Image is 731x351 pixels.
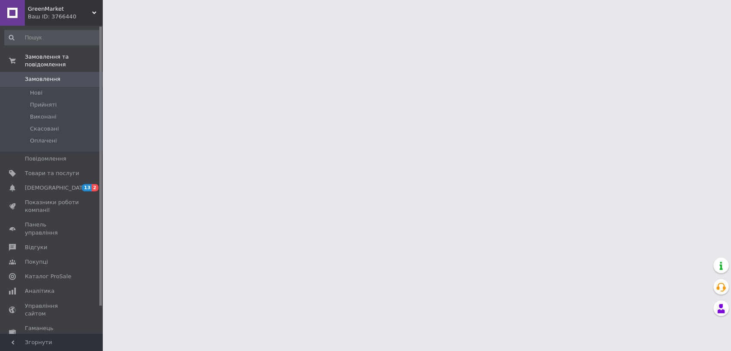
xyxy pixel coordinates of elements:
[25,273,71,280] span: Каталог ProSale
[30,137,57,145] span: Оплачені
[28,13,103,21] div: Ваш ID: 3766440
[25,324,79,340] span: Гаманець компанії
[30,101,57,109] span: Прийняті
[25,75,60,83] span: Замовлення
[25,302,79,318] span: Управління сайтом
[25,221,79,236] span: Панель управління
[25,53,103,68] span: Замовлення та повідомлення
[25,287,54,295] span: Аналітика
[30,125,59,133] span: Скасовані
[30,89,42,97] span: Нові
[25,244,47,251] span: Відгуки
[92,184,98,191] span: 2
[25,199,79,214] span: Показники роботи компанії
[30,113,57,121] span: Виконані
[25,258,48,266] span: Покупці
[28,5,92,13] span: GreenMarket
[25,184,88,192] span: [DEMOGRAPHIC_DATA]
[25,155,66,163] span: Повідомлення
[4,30,101,45] input: Пошук
[82,184,92,191] span: 13
[25,170,79,177] span: Товари та послуги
